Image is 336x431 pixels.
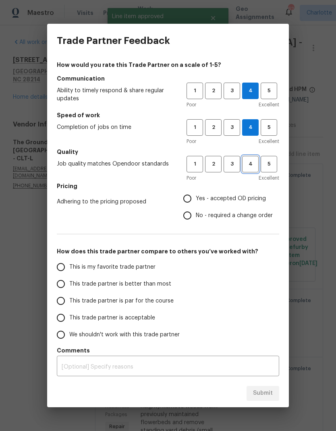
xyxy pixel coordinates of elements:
span: 1 [187,160,202,169]
span: 3 [224,123,239,132]
span: Poor [187,137,196,145]
span: This is my favorite trade partner [69,263,156,271]
button: 5 [261,83,277,99]
button: 3 [224,156,240,172]
span: This trade partner is acceptable [69,314,155,322]
span: This trade partner is better than most [69,280,171,288]
h5: Speed of work [57,111,279,119]
button: 5 [261,119,277,136]
span: This trade partner is par for the course [69,297,174,305]
h3: Trade Partner Feedback [57,35,170,46]
button: 1 [187,83,203,99]
span: 2 [206,86,221,95]
span: Excellent [259,137,279,145]
span: Excellent [259,174,279,182]
button: 3 [224,83,240,99]
span: 5 [261,123,276,132]
span: No - required a change order [196,211,273,220]
button: 1 [187,119,203,136]
div: How does this trade partner compare to others you’ve worked with? [57,259,279,343]
span: 2 [206,123,221,132]
span: Job quality matches Opendoor standards [57,160,174,168]
button: 2 [205,83,222,99]
button: 2 [205,119,222,136]
span: 3 [224,160,239,169]
span: 4 [243,86,258,95]
span: 4 [243,160,258,169]
h5: Comments [57,346,279,354]
div: Pricing [183,190,279,224]
h5: Quality [57,148,279,156]
span: Poor [187,101,196,109]
button: 2 [205,156,222,172]
h4: How would you rate this Trade Partner on a scale of 1-5? [57,61,279,69]
span: 1 [187,86,202,95]
span: 5 [261,160,276,169]
button: 4 [242,119,259,136]
span: Ability to timely respond & share regular updates [57,87,174,103]
button: 4 [242,83,259,99]
h5: Communication [57,75,279,83]
span: 1 [187,123,202,132]
button: 3 [224,119,240,136]
span: Poor [187,174,196,182]
span: Adhering to the pricing proposed [57,198,170,206]
span: Completion of jobs on time [57,123,174,131]
span: 3 [224,86,239,95]
span: Excellent [259,101,279,109]
button: 5 [261,156,277,172]
span: We shouldn't work with this trade partner [69,331,180,339]
button: 1 [187,156,203,172]
span: 5 [261,86,276,95]
span: 4 [243,123,258,132]
h5: Pricing [57,182,279,190]
h5: How does this trade partner compare to others you’ve worked with? [57,247,279,255]
button: 4 [242,156,259,172]
span: Yes - accepted OD pricing [196,195,266,203]
span: 2 [206,160,221,169]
